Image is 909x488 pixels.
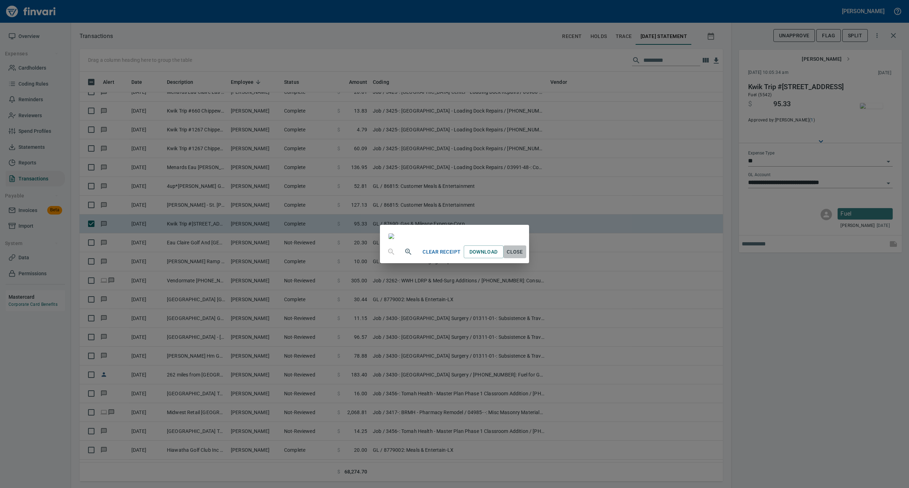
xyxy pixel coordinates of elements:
[469,248,498,256] span: Download
[506,248,523,256] span: Close
[420,245,463,259] button: Clear Receipt
[423,248,461,256] span: Clear Receipt
[504,245,526,259] button: Close
[464,245,504,259] a: Download
[388,233,394,239] img: receipts%2Fmarketjohnson%2F2025-08-08%2FPh9ZWJYFtoh1goGbhlFi6rbJr3m1__RvThowcjF4abjJJQvgFi.jpg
